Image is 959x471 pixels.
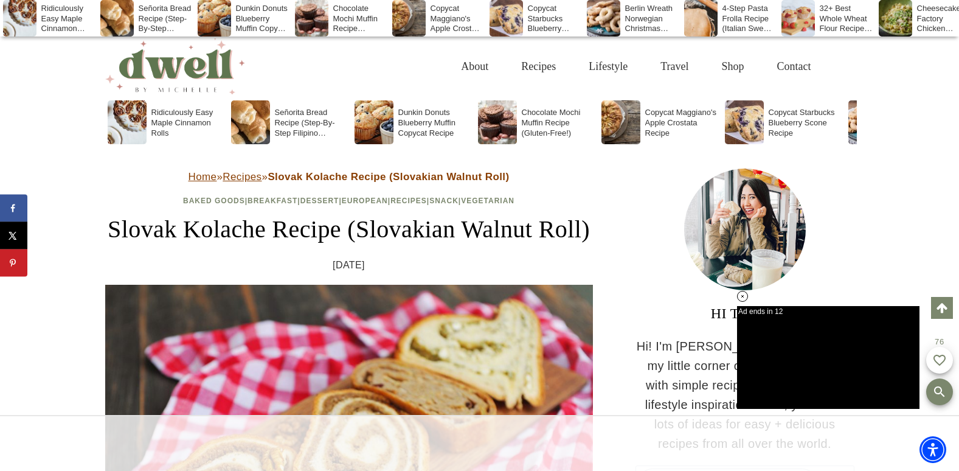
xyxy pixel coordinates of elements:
[105,38,245,94] img: DWELL by michelle
[445,47,827,86] nav: Primary Navigation
[300,197,339,205] a: Dessert
[919,436,946,463] div: Accessibility Menu
[383,428,577,459] iframe: Advertisement
[390,197,427,205] a: Recipes
[248,197,297,205] a: Breakfast
[188,171,216,183] a: Home
[705,47,760,86] a: Shop
[931,297,953,319] a: Scroll to top
[183,197,514,205] span: | | | | | |
[445,47,505,86] a: About
[188,171,509,183] span: » »
[505,47,572,86] a: Recipes
[105,211,593,248] h1: Slovak Kolache Recipe (Slovakian Walnut Roll)
[429,197,459,205] a: Snack
[342,197,388,205] a: European
[333,257,365,273] time: [DATE]
[644,47,705,86] a: Travel
[761,47,828,86] a: Contact
[223,171,261,183] a: Recipes
[268,171,509,183] strong: Slovak Kolache Recipe (Slovakian Walnut Roll)
[635,337,854,453] p: Hi! I'm [PERSON_NAME]. Welcome to my little corner of the internet filled with simple recipes, tr...
[461,197,514,205] a: Vegetarian
[635,302,854,324] h3: HI THERE
[572,47,644,86] a: Lifestyle
[183,197,245,205] a: Baked Goods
